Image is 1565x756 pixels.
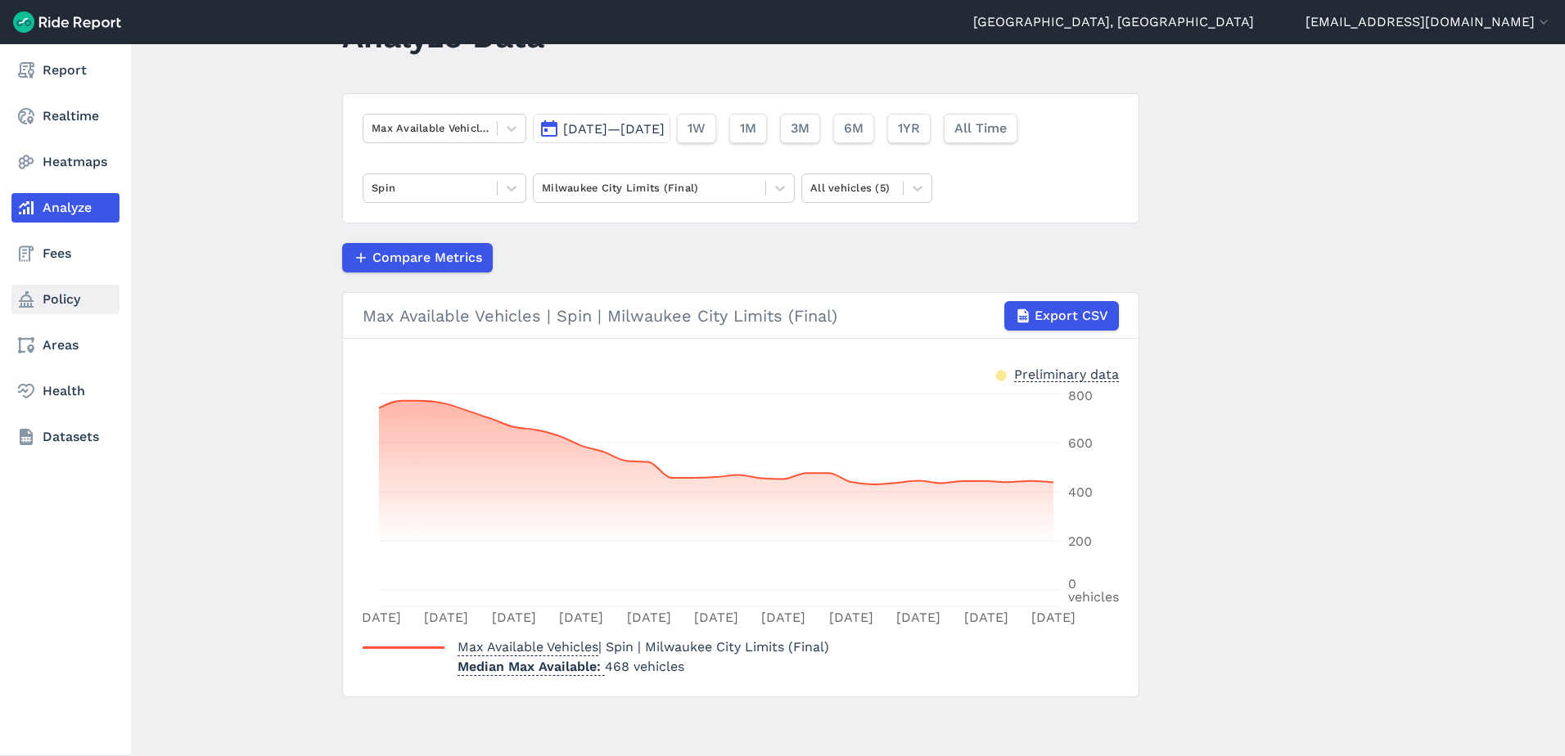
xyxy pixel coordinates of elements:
[1014,365,1119,382] div: Preliminary data
[11,376,120,406] a: Health
[533,114,670,143] button: [DATE]—[DATE]
[780,114,820,143] button: 3M
[424,610,468,625] tspan: [DATE]
[896,610,940,625] tspan: [DATE]
[694,610,738,625] tspan: [DATE]
[729,114,767,143] button: 1M
[740,119,756,138] span: 1M
[559,610,603,625] tspan: [DATE]
[833,114,874,143] button: 6M
[761,610,805,625] tspan: [DATE]
[829,610,873,625] tspan: [DATE]
[627,610,671,625] tspan: [DATE]
[372,248,482,268] span: Compare Metrics
[1068,435,1093,451] tspan: 600
[13,11,121,33] img: Ride Report
[458,639,829,655] span: | Spin | Milwaukee City Limits (Final)
[11,56,120,85] a: Report
[887,114,931,143] button: 1YR
[458,654,605,676] span: Median Max Available
[492,610,536,625] tspan: [DATE]
[458,634,598,656] span: Max Available Vehicles
[1306,12,1552,32] button: [EMAIL_ADDRESS][DOMAIN_NAME]
[11,147,120,177] a: Heatmaps
[458,657,829,677] p: 468 vehicles
[11,239,120,268] a: Fees
[1004,301,1119,331] button: Export CSV
[954,119,1007,138] span: All Time
[677,114,716,143] button: 1W
[563,121,665,137] span: [DATE]—[DATE]
[11,422,120,452] a: Datasets
[11,101,120,131] a: Realtime
[1068,576,1076,592] tspan: 0
[688,119,706,138] span: 1W
[1068,589,1119,605] tspan: vehicles
[11,285,120,314] a: Policy
[342,243,493,272] button: Compare Metrics
[898,119,920,138] span: 1YR
[944,114,1017,143] button: All Time
[791,119,810,138] span: 3M
[11,193,120,223] a: Analyze
[1031,610,1076,625] tspan: [DATE]
[11,331,120,360] a: Areas
[1068,388,1093,403] tspan: 800
[1035,306,1108,326] span: Export CSV
[357,610,401,625] tspan: [DATE]
[964,610,1008,625] tspan: [DATE]
[973,12,1254,32] a: [GEOGRAPHIC_DATA], [GEOGRAPHIC_DATA]
[363,301,1119,331] div: Max Available Vehicles | Spin | Milwaukee City Limits (Final)
[1068,533,1092,549] tspan: 200
[1068,484,1093,500] tspan: 400
[844,119,864,138] span: 6M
